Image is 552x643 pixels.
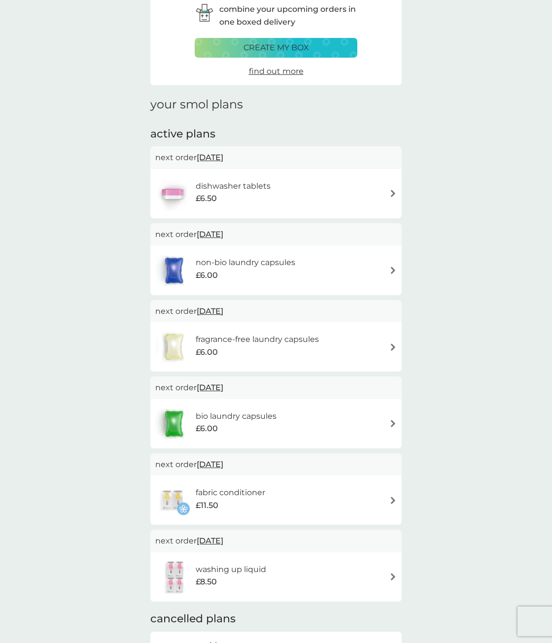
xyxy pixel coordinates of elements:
h6: washing up liquid [196,563,266,576]
h1: your smol plans [150,98,402,112]
span: [DATE] [197,148,223,167]
span: £6.00 [196,346,218,359]
button: create my box [195,38,357,58]
img: non-bio laundry capsules [155,253,193,288]
p: next order [155,458,397,471]
img: arrow right [389,267,397,274]
img: bio laundry capsules [155,406,193,441]
span: find out more [249,67,304,76]
span: [DATE] [197,378,223,397]
p: next order [155,228,397,241]
img: arrow right [389,573,397,580]
p: next order [155,535,397,547]
span: £6.00 [196,269,218,282]
h6: fabric conditioner [196,486,265,499]
img: fragrance-free laundry capsules [155,330,193,364]
img: arrow right [389,420,397,427]
h6: dishwasher tablets [196,180,271,193]
h2: active plans [150,127,402,142]
span: [DATE] [197,302,223,321]
img: washing up liquid [155,560,196,594]
a: find out more [249,65,304,78]
span: £6.00 [196,422,218,435]
img: arrow right [389,343,397,351]
span: [DATE] [197,531,223,550]
span: £6.50 [196,192,217,205]
span: [DATE] [197,455,223,474]
h6: non-bio laundry capsules [196,256,295,269]
p: combine your upcoming orders in one boxed delivery [219,3,357,28]
h6: fragrance-free laundry capsules [196,333,319,346]
img: fabric conditioner [155,483,190,517]
span: £8.50 [196,575,217,588]
img: dishwasher tablets [155,176,190,211]
p: next order [155,305,397,318]
p: next order [155,381,397,394]
span: [DATE] [197,225,223,244]
span: £11.50 [196,499,218,512]
img: arrow right [389,497,397,504]
p: next order [155,151,397,164]
h6: bio laundry capsules [196,410,276,423]
img: arrow right [389,190,397,197]
h2: cancelled plans [150,611,402,627]
p: create my box [243,41,309,54]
